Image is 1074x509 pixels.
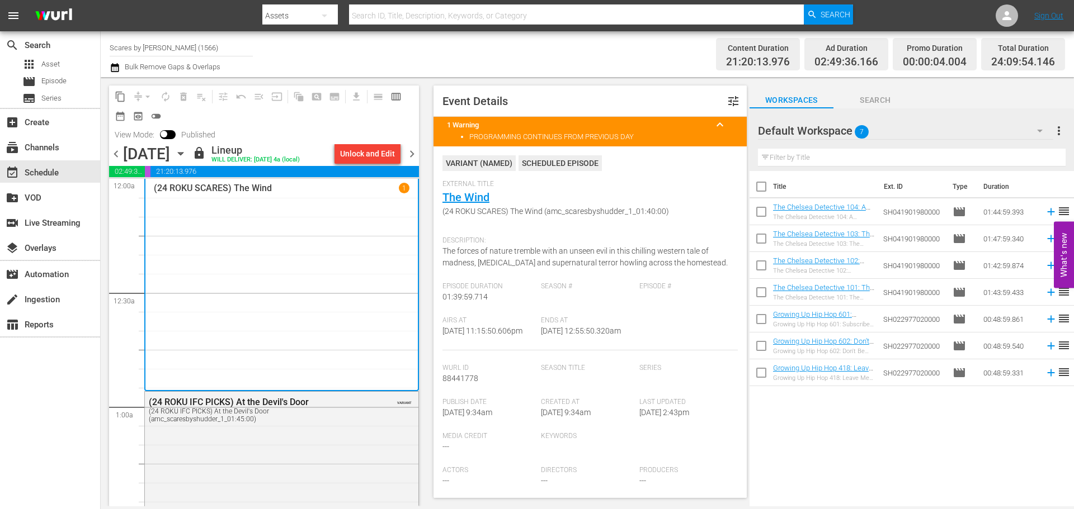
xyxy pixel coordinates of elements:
div: Growing Up Hip Hop 602: Don't Be Salty [773,348,874,355]
span: 00:00:04.004 [145,166,150,177]
span: lock [192,146,206,160]
th: Ext. ID [877,171,945,202]
span: date_range_outlined [115,111,126,122]
div: (24 ROKU IFC PICKS) At the Devil's Door [149,397,360,407]
div: Growing Up Hip Hop 418: Leave Me Alone [773,374,874,382]
th: Title [773,171,878,202]
a: Sign Out [1034,11,1063,20]
span: Keywords [541,432,634,441]
div: VARIANT ( NAMED ) [442,155,516,171]
span: 88441778 [442,374,478,383]
img: ans4CAIJ8jUAAAAAAAAAAAAAAAAAAAAAAAAgQb4GAAAAAAAAAAAAAAAAAAAAAAAAJMjXAAAAAAAAAAAAAAAAAAAAAAAAgAT5G... [27,3,81,29]
td: 01:44:59.393 [979,198,1040,225]
span: Copy Lineup [111,88,129,106]
td: 00:48:59.331 [979,359,1040,386]
span: content_copy [115,91,126,102]
span: 21:20:13.976 [726,56,790,69]
div: Ad Duration [814,40,878,56]
span: Description: [442,236,732,245]
span: 02:49:36.166 [814,56,878,69]
p: (24 ROKU SCARES) The Wind [154,183,272,193]
td: SH041901980000 [879,198,948,225]
div: WILL DELIVER: [DATE] 4a (local) [211,156,300,164]
span: Create [6,116,19,129]
span: Loop Content [157,88,175,106]
span: Update Metadata from Key Asset [268,88,286,106]
span: Created At [541,398,634,407]
svg: Add to Schedule [1045,313,1057,325]
svg: Add to Schedule [1045,232,1057,245]
span: Automation [6,268,19,281]
span: Episode Duration [442,282,535,291]
span: reorder [1057,285,1071,298]
span: --- [639,476,646,485]
span: Refresh All Search Blocks [286,85,308,107]
span: (24 ROKU SCARES) The Wind (amc_scaresbyshudder_1_01:40:00) [442,206,732,217]
div: Scheduled Episode [519,155,602,171]
span: Actors [442,466,535,475]
p: 1 [402,184,406,192]
td: SH041901980000 [879,225,948,252]
span: --- [442,476,449,485]
span: Episode # [639,282,732,291]
span: 24 hours Lineup View is OFF [147,107,165,125]
span: Clear Lineup [192,88,210,106]
span: VOD [6,191,19,204]
span: Revert to Primary Episode [232,88,250,106]
span: External Title [442,180,732,189]
button: more_vert [1052,117,1066,144]
td: 01:47:59.340 [979,225,1040,252]
span: Season # [541,282,634,291]
span: Ends At [541,316,634,325]
span: Search [833,93,917,107]
div: Growing Up Hip Hop 601: Subscribe or Step Aside [773,321,874,328]
span: Workspaces [750,93,833,107]
span: Search [821,4,850,25]
span: Episode [22,75,36,88]
span: Episode [953,232,966,245]
span: reorder [1057,339,1071,352]
span: Last Updated [639,398,732,407]
span: Series [22,92,36,105]
span: Customize Event [727,94,740,108]
span: Episode [953,205,966,218]
title: 1 Warning [447,121,706,129]
span: Episode [953,312,966,326]
span: Published [176,130,221,139]
span: Bulk Remove Gaps & Overlaps [123,63,220,71]
span: VARIANT [397,396,412,405]
span: Overlays [6,241,19,255]
span: Day Calendar View [365,85,387,107]
td: SH022977020000 [879,359,948,386]
span: 01:39:59.714 [442,292,488,301]
span: Episode [953,259,966,272]
a: The Chelsea Detective 103: The Gentle Giant (The Chelsea Detective 103: The Gentle Giant (amc_net... [773,230,874,272]
span: chevron_left [109,147,123,161]
div: Default Workspace [758,115,1053,146]
div: (24 ROKU IFC PICKS) At the Devil's Door (amc_scaresbyshudder_1_01:45:00) [149,407,360,423]
div: Lineup [211,144,300,156]
th: Type [946,171,977,202]
span: reorder [1057,365,1071,379]
span: calendar_view_week_outlined [390,91,402,102]
span: toggle_off [150,111,162,122]
div: The Chelsea Detective 102: [PERSON_NAME] [773,267,874,274]
span: Ingestion [6,293,19,306]
span: --- [442,442,449,451]
span: Episode [953,286,966,299]
span: Directors [541,466,634,475]
span: Publish Date [442,398,535,407]
span: Producers [639,466,732,475]
span: Channels [6,141,19,154]
span: Wurl Id [442,364,535,373]
span: 24:09:54.146 [991,56,1055,69]
span: more_vert [1052,124,1066,137]
span: [DATE] 9:34am [442,408,492,417]
svg: Add to Schedule [1045,340,1057,352]
span: menu [7,9,20,22]
div: Promo Duration [903,40,967,56]
span: Create Series Block [326,88,343,106]
span: keyboard_arrow_up [713,118,727,131]
div: [DATE] [123,145,170,163]
span: Live Streaming [6,216,19,230]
